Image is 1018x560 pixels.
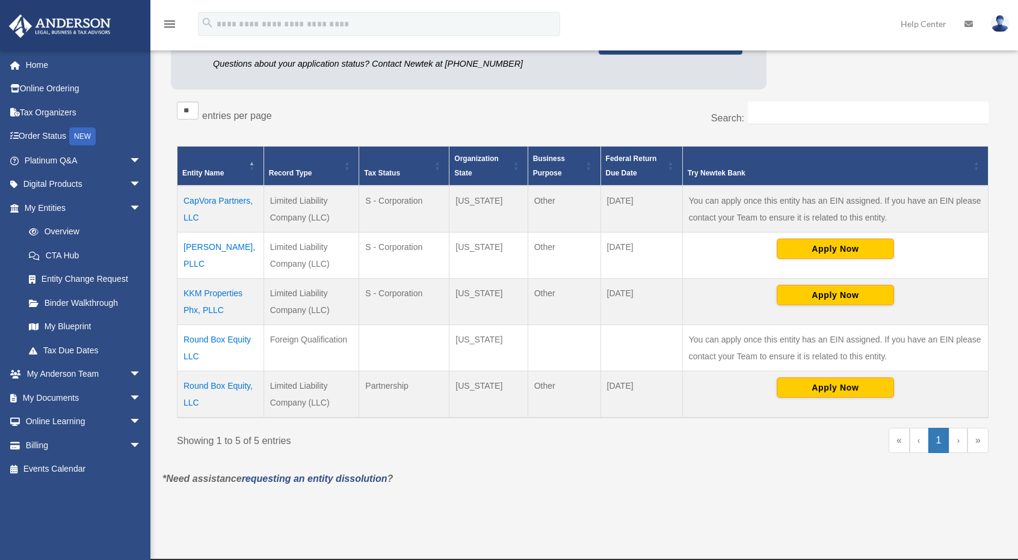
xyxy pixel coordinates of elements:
[202,111,272,121] label: entries per page
[264,146,359,186] th: Record Type: Activate to sort
[528,146,600,186] th: Business Purpose: Activate to sort
[600,371,682,418] td: [DATE]
[201,16,214,29] i: search
[177,146,264,186] th: Entity Name: Activate to invert sorting
[8,100,159,124] a: Tax Organizers
[8,410,159,434] a: Online Learningarrow_drop_down
[682,146,988,186] th: Try Newtek Bank : Activate to sort
[777,377,894,398] button: Apply Now
[264,371,359,418] td: Limited Liability Company (LLC)
[600,186,682,233] td: [DATE]
[8,53,159,77] a: Home
[177,324,264,371] td: Round Box Equity LLC
[949,428,967,453] a: Next
[17,315,153,339] a: My Blueprint
[449,324,528,371] td: [US_STATE]
[8,457,159,481] a: Events Calendar
[528,278,600,324] td: Other
[17,291,153,315] a: Binder Walkthrough
[177,371,264,418] td: Round Box Equity, LLC
[359,371,449,418] td: Partnership
[449,146,528,186] th: Organization State: Activate to sort
[359,278,449,324] td: S - Corporation
[8,124,159,149] a: Order StatusNEW
[129,196,153,221] span: arrow_drop_down
[162,21,177,31] a: menu
[889,428,910,453] a: First
[162,473,393,484] em: *Need assistance ?
[967,428,989,453] a: Last
[264,232,359,278] td: Limited Liability Company (LLC)
[264,186,359,233] td: Limited Liability Company (LLC)
[600,232,682,278] td: [DATE]
[454,154,498,177] span: Organization State
[177,428,574,449] div: Showing 1 to 5 of 5 entries
[682,186,988,233] td: You can apply once this entity has an EIN assigned. If you have an EIN please contact your Team t...
[269,169,312,177] span: Record Type
[8,386,159,410] a: My Documentsarrow_drop_down
[129,148,153,173] span: arrow_drop_down
[129,386,153,410] span: arrow_drop_down
[777,239,894,259] button: Apply Now
[682,324,988,371] td: You can apply once this entity has an EIN assigned. If you have an EIN please contact your Team t...
[600,146,682,186] th: Federal Return Due Date: Activate to sort
[177,232,264,278] td: [PERSON_NAME], PLLC
[129,172,153,197] span: arrow_drop_down
[8,362,159,386] a: My Anderson Teamarrow_drop_down
[129,433,153,458] span: arrow_drop_down
[177,186,264,233] td: CapVora Partners, LLC
[449,278,528,324] td: [US_STATE]
[8,77,159,101] a: Online Ordering
[8,172,159,196] a: Digital Productsarrow_drop_down
[182,169,224,177] span: Entity Name
[928,428,949,453] a: 1
[17,338,153,362] a: Tax Due Dates
[129,410,153,434] span: arrow_drop_down
[17,220,147,244] a: Overview
[528,371,600,418] td: Other
[364,169,400,177] span: Tax Status
[688,166,970,180] div: Try Newtek Bank
[600,278,682,324] td: [DATE]
[264,278,359,324] td: Limited Liability Company (LLC)
[711,113,744,123] label: Search:
[264,324,359,371] td: Foreign Qualification
[359,186,449,233] td: S - Corporation
[777,285,894,305] button: Apply Now
[449,186,528,233] td: [US_STATE]
[533,154,565,177] span: Business Purpose
[213,56,581,72] p: Questions about your application status? Contact Newtek at [PHONE_NUMBER]
[8,433,159,457] a: Billingarrow_drop_down
[8,148,159,172] a: Platinum Q&Aarrow_drop_down
[359,232,449,278] td: S - Corporation
[129,362,153,387] span: arrow_drop_down
[449,371,528,418] td: [US_STATE]
[5,14,114,38] img: Anderson Advisors Platinum Portal
[242,473,387,484] a: requesting an entity dissolution
[991,15,1009,32] img: User Pic
[8,196,153,220] a: My Entitiesarrow_drop_down
[177,278,264,324] td: KKM Properties Phx, PLLC
[17,243,153,267] a: CTA Hub
[162,17,177,31] i: menu
[359,146,449,186] th: Tax Status: Activate to sort
[17,267,153,291] a: Entity Change Request
[449,232,528,278] td: [US_STATE]
[528,232,600,278] td: Other
[910,428,928,453] a: Previous
[69,127,96,145] div: NEW
[606,154,657,177] span: Federal Return Due Date
[528,186,600,233] td: Other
